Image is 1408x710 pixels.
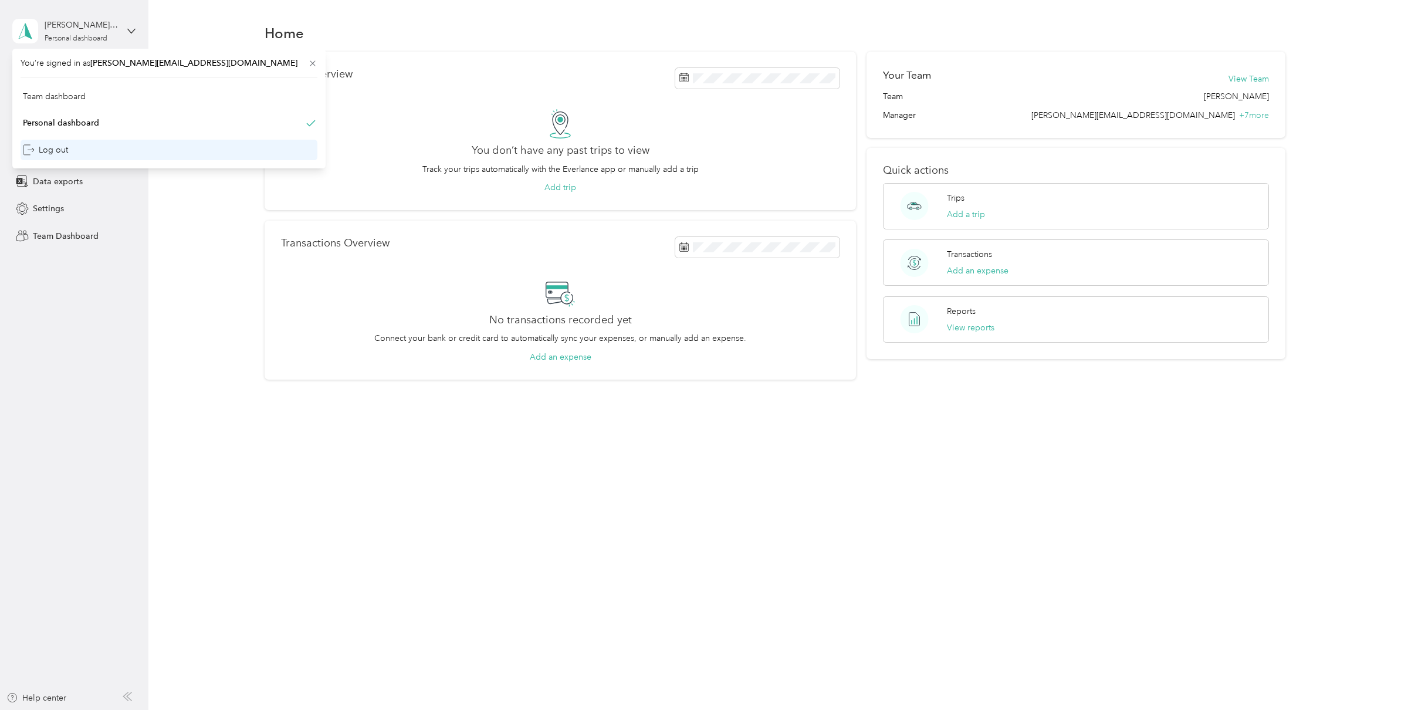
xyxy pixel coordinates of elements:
p: Reports [947,305,976,317]
p: Transactions [947,248,992,261]
p: Connect your bank or credit card to automatically sync your expenses, or manually add an expense. [374,332,746,344]
span: You’re signed in as [21,57,317,69]
button: Add a trip [947,208,985,221]
span: Manager [883,109,916,121]
span: Data exports [33,175,83,188]
button: View Team [1228,73,1269,85]
p: Quick actions [883,164,1270,177]
div: Personal dashboard [23,117,99,129]
div: Personal dashboard [45,35,107,42]
button: Add an expense [947,265,1008,277]
span: [PERSON_NAME] [1204,90,1269,103]
h2: Your Team [883,68,931,83]
h2: No transactions recorded yet [489,314,632,326]
span: Team [883,90,903,103]
button: Add trip [544,181,576,194]
div: Team dashboard [23,90,86,103]
button: View reports [947,322,994,334]
p: Trips [947,192,964,204]
h2: You don’t have any past trips to view [472,144,649,157]
h1: Home [265,27,304,39]
span: + 7 more [1239,110,1269,120]
div: [PERSON_NAME] FAVR [45,19,118,31]
span: [PERSON_NAME][EMAIL_ADDRESS][DOMAIN_NAME] [1031,110,1235,120]
button: Add an expense [530,351,591,363]
button: Help center [6,692,66,704]
span: Settings [33,202,64,215]
p: Track your trips automatically with the Everlance app or manually add a trip [422,163,699,175]
span: Team Dashboard [33,230,99,242]
span: [PERSON_NAME][EMAIL_ADDRESS][DOMAIN_NAME] [90,58,297,68]
iframe: Everlance-gr Chat Button Frame [1342,644,1408,710]
p: Transactions Overview [281,237,390,249]
div: Log out [23,144,68,156]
